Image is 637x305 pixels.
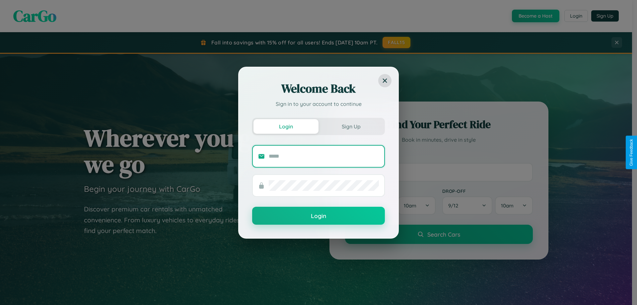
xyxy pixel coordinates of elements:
[252,81,385,97] h2: Welcome Back
[253,119,318,134] button: Login
[318,119,384,134] button: Sign Up
[252,100,385,108] p: Sign in to your account to continue
[629,139,634,166] div: Give Feedback
[252,207,385,225] button: Login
